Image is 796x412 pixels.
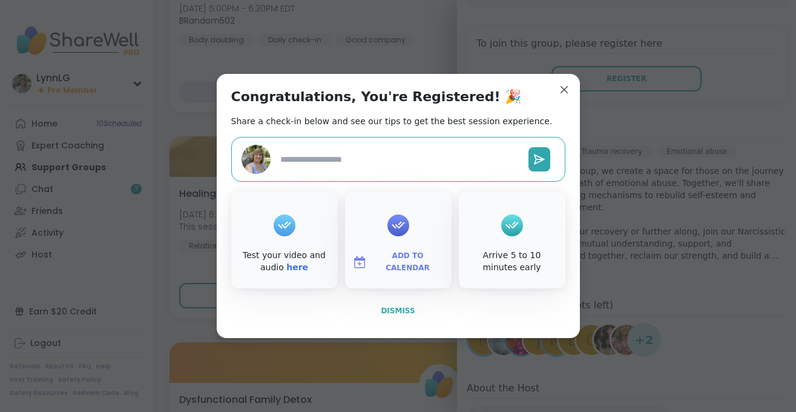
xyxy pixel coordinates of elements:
[231,298,565,324] button: Dismiss
[347,250,449,275] button: Add to Calendar
[352,255,367,270] img: ShareWell Logomark
[286,262,308,272] a: here
[231,88,522,105] h1: Congratulations, You're Registered! 🎉
[234,250,335,273] div: Test your video and audio
[372,250,444,274] span: Add to Calendar
[461,250,563,273] div: Arrive 5 to 10 minutes early
[242,145,271,174] img: LynnLG
[231,115,553,127] h2: Share a check-in below and see our tips to get the best session experience.
[381,307,415,315] span: Dismiss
